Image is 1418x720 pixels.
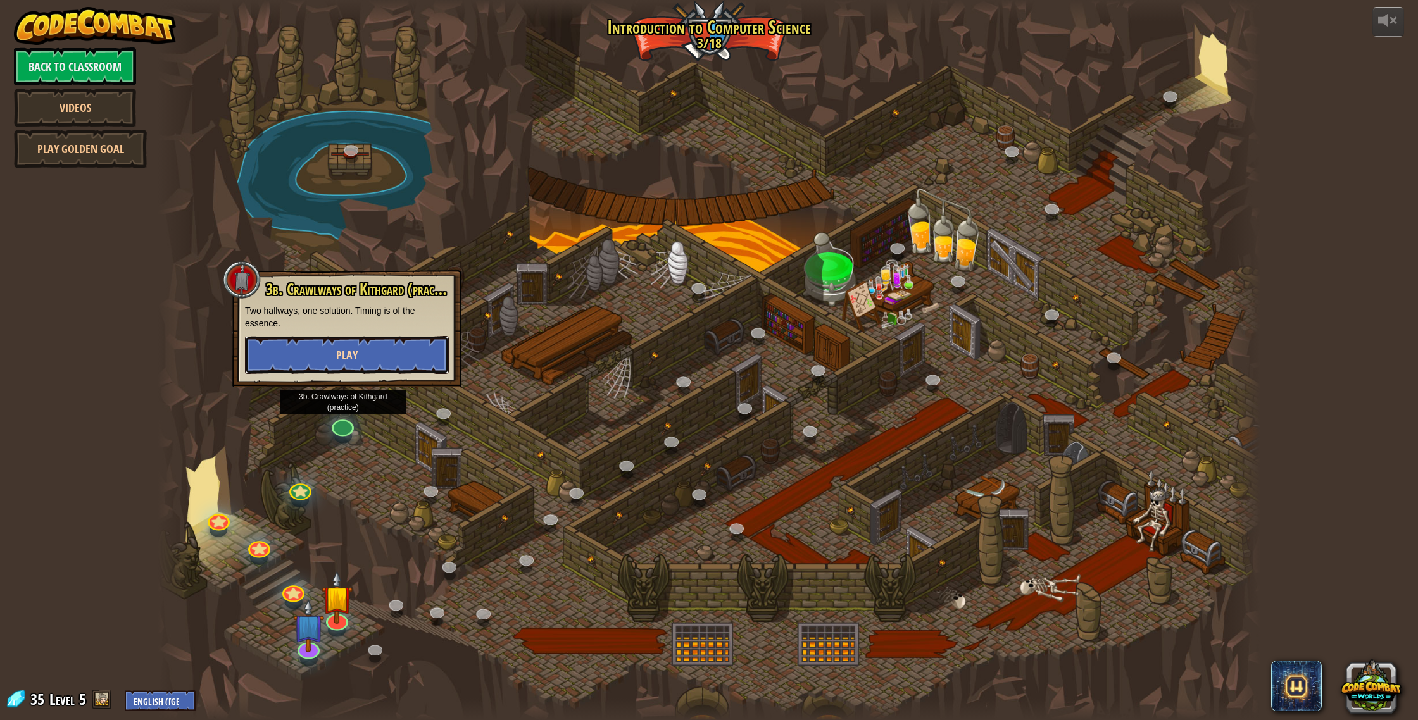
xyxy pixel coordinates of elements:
a: Play Golden Goal [14,130,147,168]
img: level-banner-unstarted-subscriber.png [293,599,324,652]
span: Level [49,689,75,710]
button: Play [245,336,449,374]
img: CodeCombat - Learn how to code by playing a game [14,7,176,45]
span: 5 [79,689,86,709]
p: Two hallways, one solution. Timing is of the essence. [245,304,449,330]
span: 3b. Crawlways of Kithgard (practice) [266,278,456,300]
span: Play [336,347,358,363]
a: Videos [14,89,136,127]
span: 35 [30,689,48,709]
button: Adjust volume [1372,7,1404,37]
img: level-banner-started.png [321,570,352,623]
a: Back to Classroom [14,47,136,85]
